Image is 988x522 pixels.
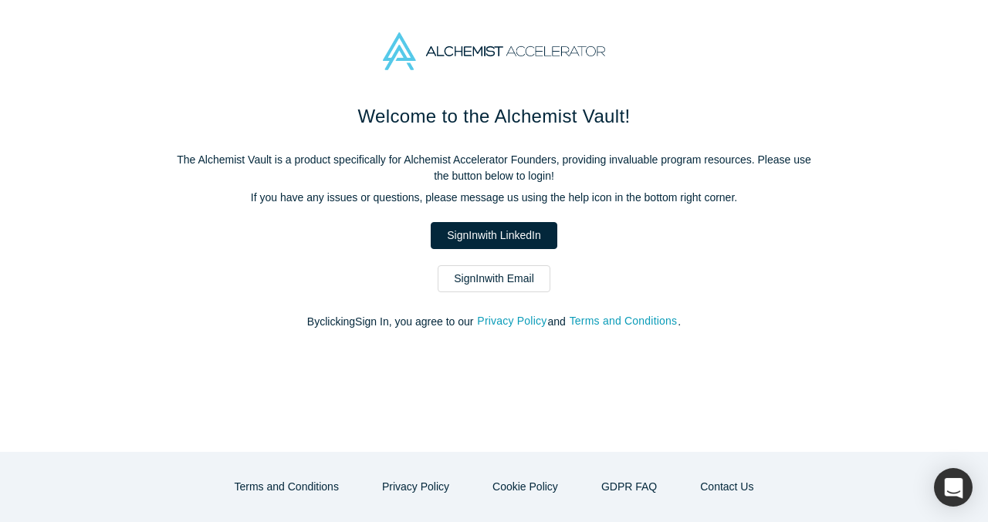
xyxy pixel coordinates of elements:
[170,152,818,184] p: The Alchemist Vault is a product specifically for Alchemist Accelerator Founders, providing inval...
[585,473,673,500] a: GDPR FAQ
[476,473,574,500] button: Cookie Policy
[383,32,605,70] img: Alchemist Accelerator Logo
[170,103,818,130] h1: Welcome to the Alchemist Vault!
[431,222,557,249] a: SignInwith LinkedIn
[170,314,818,330] p: By clicking Sign In , you agree to our and .
[438,265,550,292] a: SignInwith Email
[476,312,547,330] button: Privacy Policy
[684,473,770,500] a: Contact Us
[366,473,465,500] button: Privacy Policy
[170,190,818,206] p: If you have any issues or questions, please message us using the help icon in the bottom right co...
[569,312,678,330] button: Terms and Conditions
[218,473,355,500] button: Terms and Conditions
